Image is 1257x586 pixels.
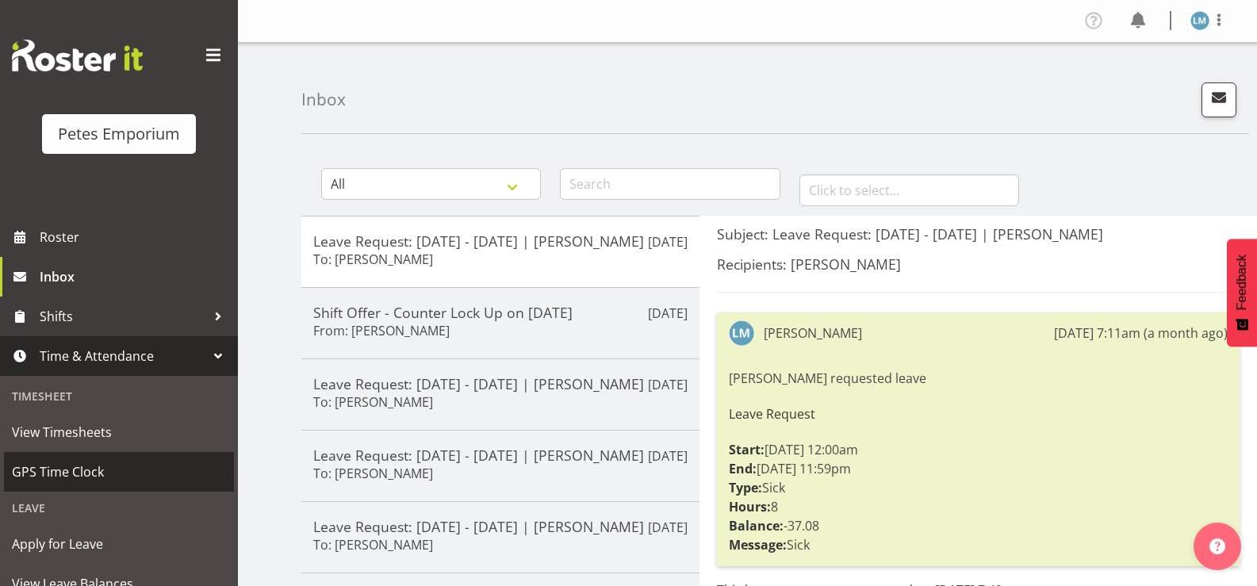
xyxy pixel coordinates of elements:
[1190,11,1209,30] img: lianne-morete5410.jpg
[40,265,230,289] span: Inbox
[313,304,688,321] h5: Shift Offer - Counter Lock Up on [DATE]
[729,460,757,477] strong: End:
[717,255,1240,273] h5: Recipients: [PERSON_NAME]
[313,518,688,535] h5: Leave Request: [DATE] - [DATE] | [PERSON_NAME]
[313,232,688,250] h5: Leave Request: [DATE] - [DATE] | [PERSON_NAME]
[40,225,230,249] span: Roster
[313,251,433,267] h6: To: [PERSON_NAME]
[729,479,762,496] strong: Type:
[729,498,771,515] strong: Hours:
[40,304,206,328] span: Shifts
[12,40,143,71] img: Rosterit website logo
[12,420,226,444] span: View Timesheets
[4,452,234,492] a: GPS Time Clock
[313,394,433,410] h6: To: [PERSON_NAME]
[1235,255,1249,310] span: Feedback
[648,375,688,394] p: [DATE]
[799,174,1019,206] input: Click to select...
[1227,239,1257,347] button: Feedback - Show survey
[764,324,862,343] div: [PERSON_NAME]
[4,412,234,452] a: View Timesheets
[58,122,180,146] div: Petes Emporium
[313,446,688,464] h5: Leave Request: [DATE] - [DATE] | [PERSON_NAME]
[1054,324,1228,343] div: [DATE] 7:11am (a month ago)
[648,446,688,465] p: [DATE]
[12,532,226,556] span: Apply for Leave
[729,536,787,553] strong: Message:
[648,518,688,537] p: [DATE]
[648,304,688,323] p: [DATE]
[729,517,784,534] strong: Balance:
[301,90,346,109] h4: Inbox
[560,168,780,200] input: Search
[717,225,1240,243] h5: Subject: Leave Request: [DATE] - [DATE] | [PERSON_NAME]
[313,537,433,553] h6: To: [PERSON_NAME]
[4,524,234,564] a: Apply for Leave
[4,492,234,524] div: Leave
[729,441,765,458] strong: Start:
[729,365,1228,558] div: [PERSON_NAME] requested leave [DATE] 12:00am [DATE] 11:59pm Sick 8 -37.08 Sick
[313,465,433,481] h6: To: [PERSON_NAME]
[313,375,688,393] h5: Leave Request: [DATE] - [DATE] | [PERSON_NAME]
[729,407,1228,421] h6: Leave Request
[4,380,234,412] div: Timesheet
[648,232,688,251] p: [DATE]
[1209,538,1225,554] img: help-xxl-2.png
[40,344,206,368] span: Time & Attendance
[313,323,450,339] h6: From: [PERSON_NAME]
[729,320,754,346] img: lianne-morete5410.jpg
[12,460,226,484] span: GPS Time Clock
